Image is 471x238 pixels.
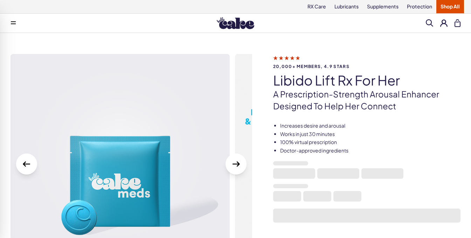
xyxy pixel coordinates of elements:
span: 20,000+ members, 4.9 stars [273,64,460,69]
img: Hello Cake [217,17,254,29]
button: Previous slide [16,154,37,175]
p: A prescription-strength arousal enhancer designed to help her connect [273,88,460,112]
li: Increases desire and arousal [280,122,460,129]
h1: Libido Lift Rx For Her [273,73,460,88]
a: 20,000+ members, 4.9 stars [273,55,460,69]
li: Works in just 30 minutes [280,131,460,138]
li: 100% virtual prescription [280,139,460,146]
li: Doctor-approved ingredients [280,147,460,154]
button: Next Slide [226,154,247,175]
